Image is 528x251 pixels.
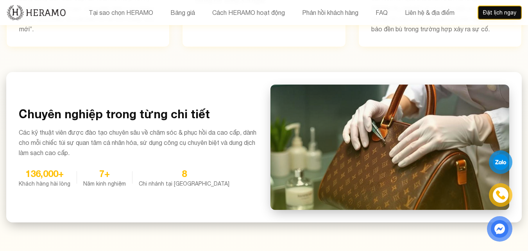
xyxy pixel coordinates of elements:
[373,7,390,18] button: FAQ
[490,184,511,206] a: phone-icon
[83,180,126,188] div: Năm kinh nghiệm
[19,127,258,158] p: Các kỹ thuật viên được đào tạo chuyên sâu về chăm sóc & phục hồi da cao cấp, dành cho mỗi chiếc t...
[403,7,457,18] button: Liên hệ & địa điểm
[19,107,258,121] h3: Chuyên nghiệp trong từng chi tiết
[6,4,66,21] img: new-logo.3f60348b.png
[300,7,361,18] button: Phản hồi khách hàng
[19,180,70,188] div: Khách hàng hài lòng
[478,5,522,20] button: Đặt lịch ngay
[168,7,197,18] button: Bảng giá
[139,180,229,188] div: Chi nhánh tại [GEOGRAPHIC_DATA]
[139,167,229,180] div: 8
[19,167,70,180] div: 136,000+
[86,7,156,18] button: Tại sao chọn HERAMO
[496,190,505,200] img: phone-icon
[83,167,126,180] div: 7+
[210,7,287,18] button: Cách HERAMO hoạt động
